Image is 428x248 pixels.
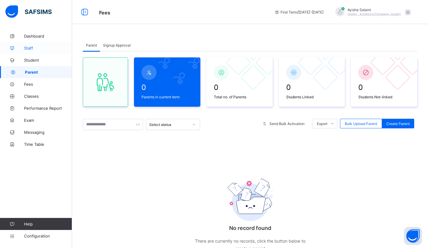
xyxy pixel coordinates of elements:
p: No record found [190,225,310,231]
span: session/term information [275,10,323,14]
span: Exam [24,118,72,123]
span: Fees [99,10,110,16]
span: Staff [24,46,72,51]
div: Ayisha Salami [329,7,414,17]
span: Total no. of Parents [214,95,265,99]
span: Help [24,222,72,226]
span: Parents in current term [141,95,193,99]
span: Send Bulk Activation [269,121,305,126]
img: emptyFolder.c0dd6c77127a4b698b748a2c71dfa8de.svg [228,179,273,221]
span: Export [317,121,327,126]
button: Open asap [404,227,422,245]
span: 0 [358,83,410,92]
span: Fees [24,82,72,87]
span: Students Linked [286,95,338,99]
span: Students Not-linked [358,95,410,99]
span: Dashboard [24,34,72,38]
span: Signup Approval [103,43,131,47]
span: [EMAIL_ADDRESS][DOMAIN_NAME] [348,13,401,16]
span: Parent [86,43,97,47]
img: safsims [5,5,52,18]
span: Classes [24,94,72,99]
span: Parent [25,70,72,75]
span: Configuration [24,234,72,238]
span: Create Parent [386,121,410,126]
span: Performance Report [24,106,72,111]
span: Ayisha Salami [348,8,401,12]
span: Student [24,58,72,63]
span: 0 [286,83,338,92]
span: Time Table [24,142,72,147]
div: Select status [149,122,189,127]
span: Bulk Upload Parent [345,121,377,126]
span: 0 [214,83,265,92]
span: 0 [141,83,193,92]
span: Messaging [24,130,72,135]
